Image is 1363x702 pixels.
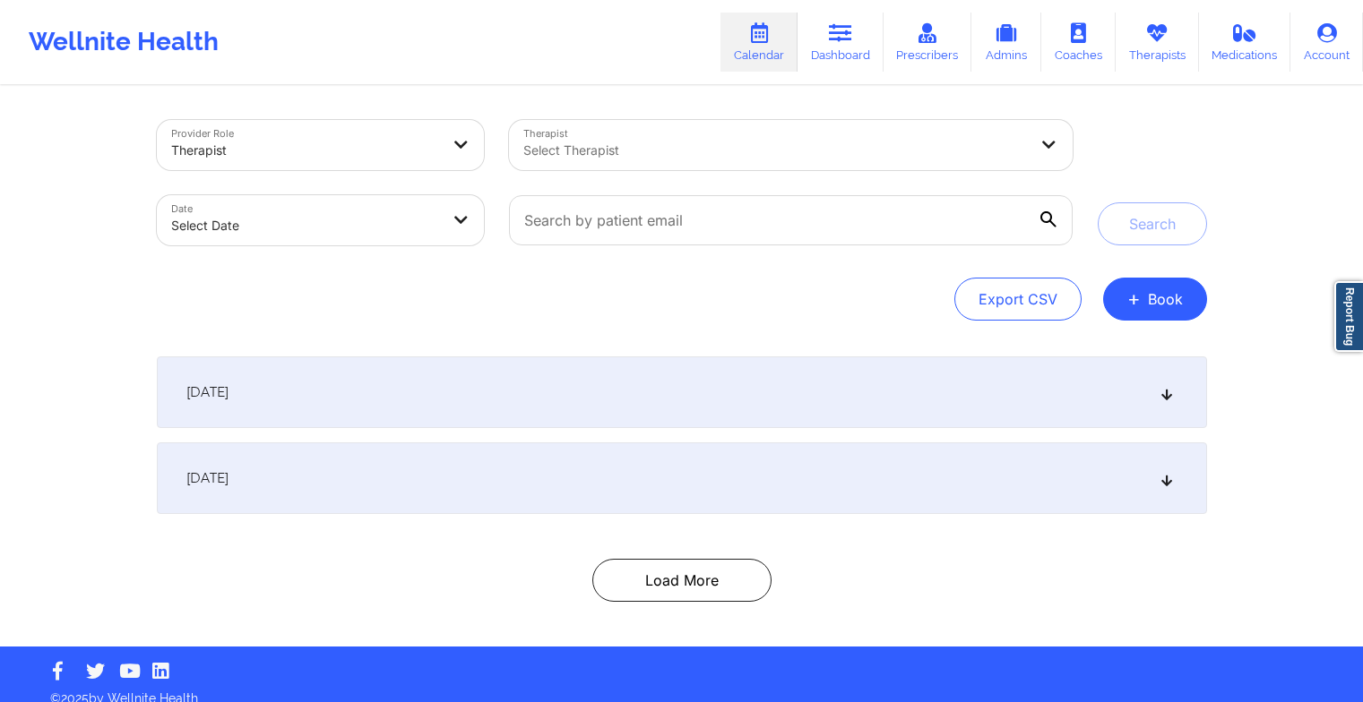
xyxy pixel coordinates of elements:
a: Calendar [720,13,798,72]
input: Search by patient email [509,195,1072,245]
a: Prescribers [884,13,972,72]
a: Therapists [1116,13,1199,72]
div: Select Date [171,206,440,245]
span: [DATE] [186,469,229,487]
span: [DATE] [186,383,229,401]
button: Load More [592,559,772,602]
span: + [1127,294,1141,304]
a: Report Bug [1334,281,1363,352]
button: +Book [1103,278,1207,321]
button: Search [1098,202,1207,245]
a: Dashboard [798,13,884,72]
a: Admins [971,13,1041,72]
div: Therapist [171,131,440,170]
a: Medications [1199,13,1291,72]
a: Coaches [1041,13,1116,72]
a: Account [1290,13,1363,72]
button: Export CSV [954,278,1082,321]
